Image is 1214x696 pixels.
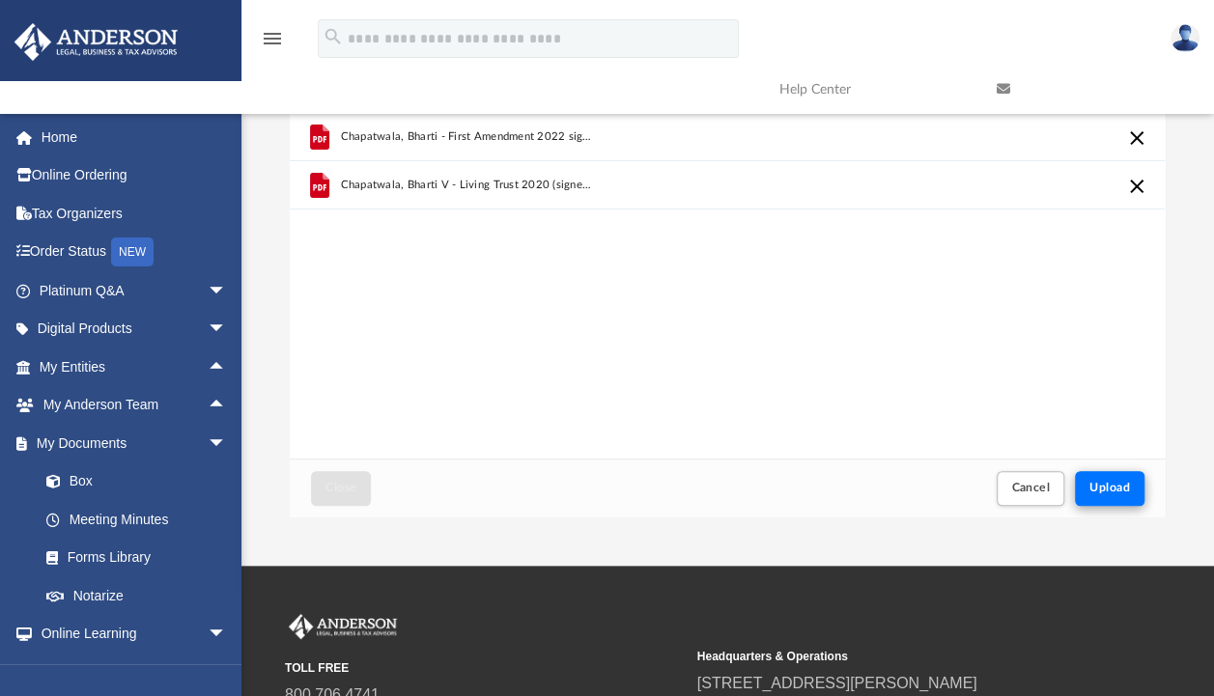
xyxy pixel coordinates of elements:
span: arrow_drop_up [208,348,246,387]
a: Home [14,118,256,156]
a: Meeting Minutes [27,500,246,539]
a: My Anderson Teamarrow_drop_up [14,386,246,425]
small: TOLL FREE [285,659,684,677]
a: Box [27,462,237,501]
img: User Pic [1171,24,1200,52]
span: arrow_drop_down [208,271,246,311]
img: Anderson Advisors Platinum Portal [9,23,184,61]
div: NEW [111,237,154,266]
a: Platinum Q&Aarrow_drop_down [14,271,256,310]
i: search [323,26,344,47]
a: Help Center [765,51,982,127]
a: Courses [27,653,246,691]
img: Anderson Advisors Platinum Portal [285,614,401,639]
a: Forms Library [27,539,237,577]
span: arrow_drop_down [208,615,246,654]
a: Tax Organizers [14,194,256,233]
i: menu [261,27,284,50]
a: My Documentsarrow_drop_down [14,424,246,462]
a: menu [261,37,284,50]
span: arrow_drop_up [208,386,246,426]
button: Cancel this upload [1126,126,1149,150]
small: Headquarters & Operations [697,648,1096,665]
a: Online Ordering [14,156,256,195]
span: Upload [1089,482,1130,493]
a: My Entitiesarrow_drop_up [14,348,256,386]
a: Online Learningarrow_drop_down [14,615,246,654]
button: Cancel [997,471,1064,505]
button: Cancel this upload [1126,175,1149,198]
a: [STREET_ADDRESS][PERSON_NAME] [697,675,977,691]
a: Order StatusNEW [14,233,256,272]
span: arrow_drop_down [208,424,246,463]
span: Chapatwala, Bharti - First Amendment 2022 signed LT.pdf [341,130,595,143]
span: Cancel [1011,482,1050,493]
span: Chapatwala, Bharti V - Living Trust 2020 (signed).pdf [341,179,595,191]
button: Close [311,471,371,505]
span: Close [325,482,356,493]
a: Digital Productsarrow_drop_down [14,310,256,348]
a: Notarize [27,576,246,615]
span: arrow_drop_down [208,310,246,349]
button: Upload [1075,471,1144,505]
